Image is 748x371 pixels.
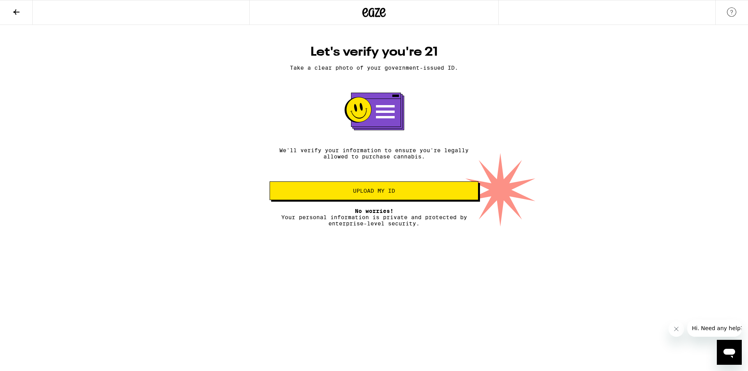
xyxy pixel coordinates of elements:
[270,208,478,227] p: Your personal information is private and protected by enterprise-level security.
[270,44,478,60] h1: Let's verify you're 21
[270,181,478,200] button: Upload my ID
[270,147,478,160] p: We'll verify your information to ensure you're legally allowed to purchase cannabis.
[5,5,56,12] span: Hi. Need any help?
[355,208,393,214] span: No worries!
[353,188,395,193] span: Upload my ID
[270,65,478,71] p: Take a clear photo of your government-issued ID.
[687,320,742,337] iframe: Message from company
[669,321,684,337] iframe: Close message
[717,340,742,365] iframe: Button to launch messaging window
